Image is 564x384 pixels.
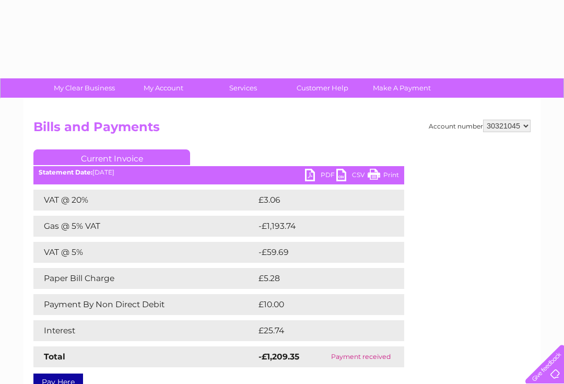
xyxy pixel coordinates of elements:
[256,216,388,237] td: -£1,193.74
[256,190,380,211] td: £3.06
[318,346,404,367] td: Payment received
[429,120,531,132] div: Account number
[33,169,404,176] div: [DATE]
[41,78,127,98] a: My Clear Business
[33,268,256,289] td: Paper Bill Charge
[256,294,383,315] td: £10.00
[336,169,368,184] a: CSV
[39,168,92,176] b: Statement Date:
[33,120,531,139] h2: Bills and Payments
[305,169,336,184] a: PDF
[200,78,286,98] a: Services
[121,78,207,98] a: My Account
[33,242,256,263] td: VAT @ 5%
[33,149,190,165] a: Current Invoice
[368,169,399,184] a: Print
[33,190,256,211] td: VAT @ 20%
[279,78,366,98] a: Customer Help
[33,320,256,341] td: Interest
[258,352,299,362] strong: -£1,209.35
[359,78,445,98] a: Make A Payment
[33,216,256,237] td: Gas @ 5% VAT
[33,294,256,315] td: Payment By Non Direct Debit
[44,352,65,362] strong: Total
[256,320,383,341] td: £25.74
[256,268,380,289] td: £5.28
[256,242,385,263] td: -£59.69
